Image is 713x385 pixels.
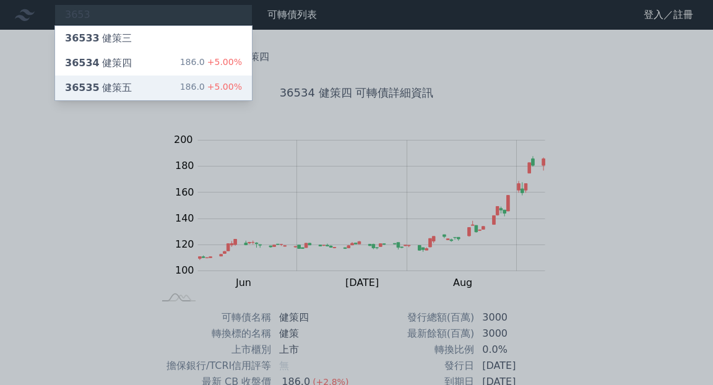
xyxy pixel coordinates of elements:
[205,82,242,92] span: +5.00%
[180,56,242,71] div: 186.0
[65,32,100,44] span: 36533
[65,56,132,71] div: 健策四
[65,80,132,95] div: 健策五
[205,57,242,67] span: +5.00%
[65,57,100,69] span: 36534
[65,31,132,46] div: 健策三
[55,51,252,76] a: 36534健策四 186.0+5.00%
[65,82,100,93] span: 36535
[55,76,252,100] a: 36535健策五 186.0+5.00%
[55,26,252,51] a: 36533健策三
[180,80,242,95] div: 186.0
